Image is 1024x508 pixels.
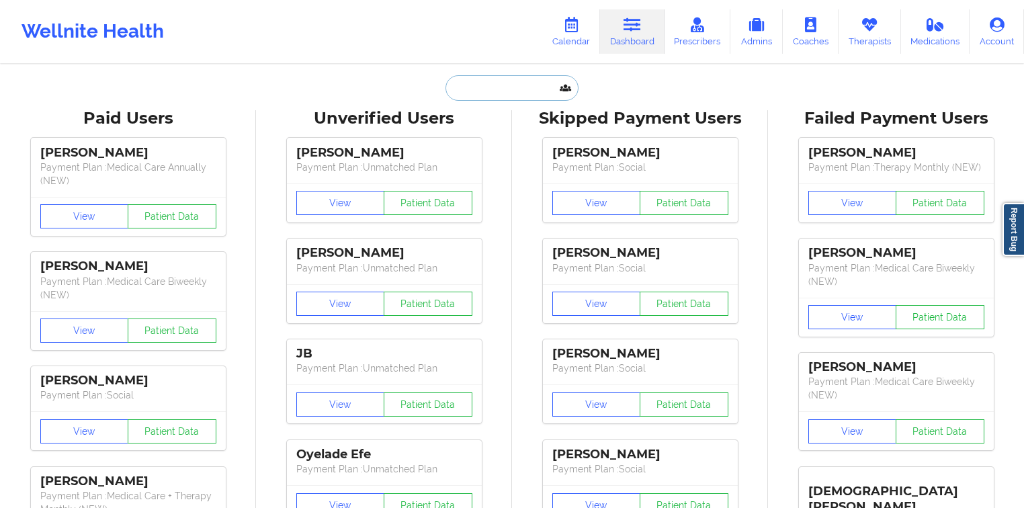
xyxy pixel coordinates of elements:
div: [PERSON_NAME] [40,145,216,161]
button: View [552,392,641,417]
div: [PERSON_NAME] [808,145,984,161]
p: Payment Plan : Social [552,161,728,174]
button: Patient Data [896,191,984,215]
button: Patient Data [640,292,728,316]
p: Payment Plan : Unmatched Plan [296,161,472,174]
p: Payment Plan : Unmatched Plan [296,261,472,275]
button: Patient Data [640,191,728,215]
div: [PERSON_NAME] [552,145,728,161]
div: Paid Users [9,108,247,129]
a: Dashboard [600,9,665,54]
div: Unverified Users [265,108,503,129]
div: [PERSON_NAME] [40,373,216,388]
button: Patient Data [384,191,472,215]
p: Payment Plan : Medical Care Biweekly (NEW) [808,261,984,288]
button: View [296,292,385,316]
div: JB [296,346,472,362]
a: Prescribers [665,9,731,54]
div: [PERSON_NAME] [808,359,984,375]
a: Admins [730,9,783,54]
p: Payment Plan : Unmatched Plan [296,462,472,476]
div: [PERSON_NAME] [552,346,728,362]
button: Patient Data [128,419,216,443]
div: [PERSON_NAME] [808,245,984,261]
button: View [808,191,897,215]
div: [PERSON_NAME] [40,474,216,489]
p: Payment Plan : Unmatched Plan [296,362,472,375]
a: Coaches [783,9,839,54]
button: View [552,292,641,316]
button: View [296,392,385,417]
div: Skipped Payment Users [521,108,759,129]
button: View [296,191,385,215]
p: Payment Plan : Social [40,388,216,402]
button: View [40,319,129,343]
div: [PERSON_NAME] [40,259,216,274]
a: Report Bug [1002,203,1024,256]
p: Payment Plan : Social [552,362,728,375]
div: Failed Payment Users [777,108,1015,129]
button: Patient Data [384,292,472,316]
a: Calendar [542,9,600,54]
button: Patient Data [896,305,984,329]
button: Patient Data [128,204,216,228]
p: Payment Plan : Medical Care Biweekly (NEW) [40,275,216,302]
p: Payment Plan : Medical Care Biweekly (NEW) [808,375,984,402]
button: View [40,419,129,443]
a: Account [970,9,1024,54]
div: [PERSON_NAME] [296,145,472,161]
button: View [808,305,897,329]
button: Patient Data [128,319,216,343]
a: Therapists [839,9,901,54]
p: Payment Plan : Social [552,462,728,476]
div: Oyelade Efe [296,447,472,462]
p: Payment Plan : Medical Care Annually (NEW) [40,161,216,187]
button: Patient Data [896,419,984,443]
div: [PERSON_NAME] [296,245,472,261]
button: View [808,419,897,443]
div: [PERSON_NAME] [552,245,728,261]
button: View [40,204,129,228]
div: [PERSON_NAME] [552,447,728,462]
p: Payment Plan : Social [552,261,728,275]
button: View [552,191,641,215]
button: Patient Data [384,392,472,417]
button: Patient Data [640,392,728,417]
a: Medications [901,9,970,54]
p: Payment Plan : Therapy Monthly (NEW) [808,161,984,174]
